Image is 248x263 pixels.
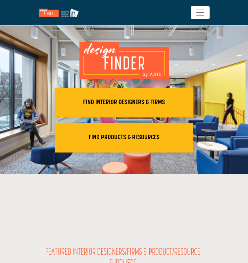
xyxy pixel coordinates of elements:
[79,42,169,79] img: image
[55,88,193,117] button: FIND INTERIOR DESIGNERS & FIRMS
[191,6,210,19] button: Toggle navigation
[55,123,193,153] button: FIND PRODUCTS & RESOURCES
[39,9,82,17] img: Site Logo
[57,99,191,107] h2: FIND INTERIOR DESIGNERS & FIRMS
[57,134,191,142] h2: FIND PRODUCTS & RESOURCES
